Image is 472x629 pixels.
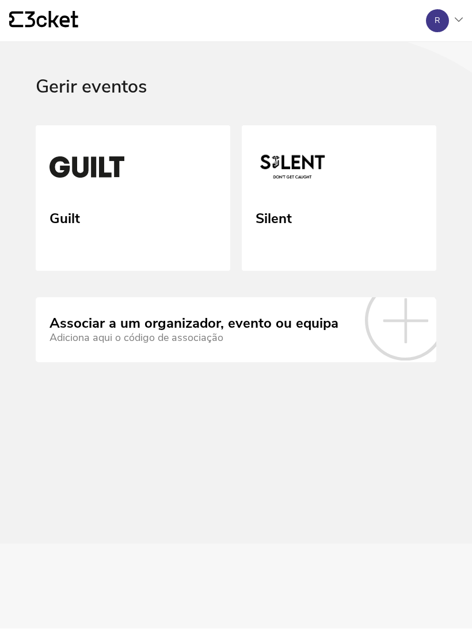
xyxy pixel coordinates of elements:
a: {' '} [9,11,78,30]
div: Associar a um organizador, evento ou equipa [50,316,338,332]
img: Silent [256,144,330,195]
a: Guilt Guilt [36,125,230,271]
g: {' '} [9,11,23,28]
div: Gerir eventos [36,76,436,125]
div: Silent [256,206,292,227]
a: Associar a um organizador, evento ou equipa Adiciona aqui o código de associação [36,297,436,362]
div: Adiciona aqui o código de associação [50,332,338,344]
div: R [435,16,440,25]
div: Guilt [50,206,80,227]
a: Silent Silent [242,125,436,271]
img: Guilt [50,144,124,195]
